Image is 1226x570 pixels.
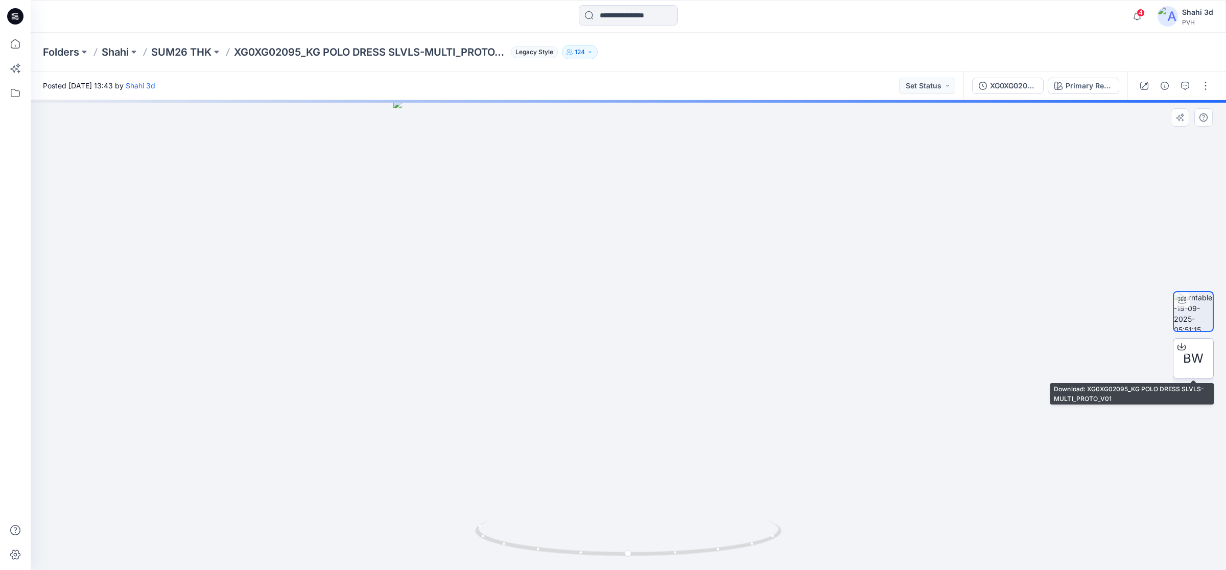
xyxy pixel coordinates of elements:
p: 124 [575,46,585,58]
button: Primary Red - XLG [1048,78,1119,94]
span: Legacy Style [511,46,558,58]
div: PVH [1182,18,1213,26]
a: Folders [43,45,79,59]
a: Shahi 3d [126,81,155,90]
span: Posted [DATE] 13:43 by [43,80,155,91]
img: turntable-19-09-2025-05:51:15 [1174,292,1213,331]
img: avatar [1158,6,1178,27]
span: 4 [1137,9,1145,17]
button: Legacy Style [507,45,558,59]
a: SUM26 THK [151,45,211,59]
button: 124 [562,45,598,59]
span: BW [1183,349,1204,368]
div: XG0XG02095_KG POLO DRESS SLVLS-MULTI_PROTO_V01 [990,80,1037,91]
p: XG0XG02095_KG POLO DRESS SLVLS-MULTI_PROTO_V01 [234,45,507,59]
div: Shahi 3d [1182,6,1213,18]
button: Details [1157,78,1173,94]
button: XG0XG02095_KG POLO DRESS SLVLS-MULTI_PROTO_V01 [972,78,1044,94]
a: Shahi [102,45,129,59]
div: Primary Red - XLG [1066,80,1113,91]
